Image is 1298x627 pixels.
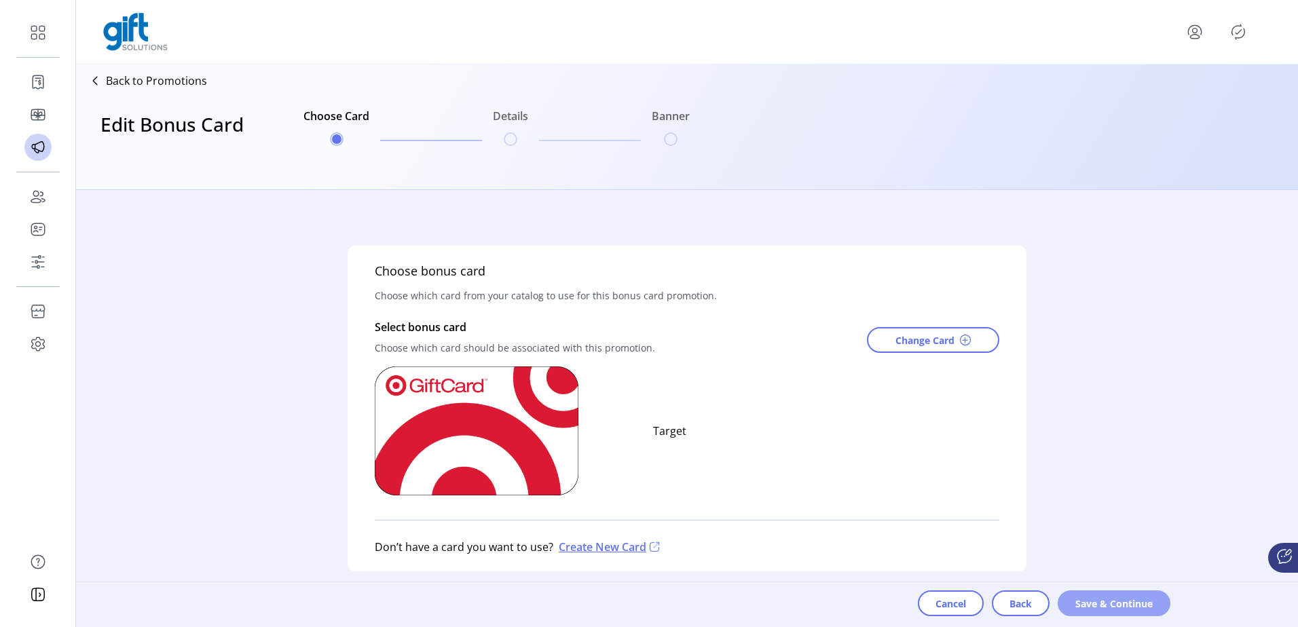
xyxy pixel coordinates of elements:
[106,73,207,89] p: Back to Promotions
[100,110,244,166] h3: Edit Bonus Card
[1075,596,1153,611] span: Save & Continue
[375,280,717,311] span: Choose which card from your catalog to use for this bonus card promotion.
[375,335,655,360] p: Choose which card should be associated with this promotion.
[895,333,954,347] span: Change Card
[375,539,553,555] p: Don’t have a card you want to use?
[1009,596,1032,611] span: Back
[1227,21,1249,43] button: Publisher Panel
[992,590,1050,616] button: Back
[1168,16,1227,48] button: menu
[553,539,663,555] p: Create New Card
[918,590,984,616] button: Cancel
[375,319,655,335] p: Select bonus card
[103,13,168,51] img: logo
[303,108,369,132] h6: Choose Card
[867,327,999,353] button: Change Card
[645,423,686,439] p: Target
[935,596,966,611] span: Cancel
[375,262,485,280] h5: Choose bonus card
[1058,590,1170,616] button: Save & Continue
